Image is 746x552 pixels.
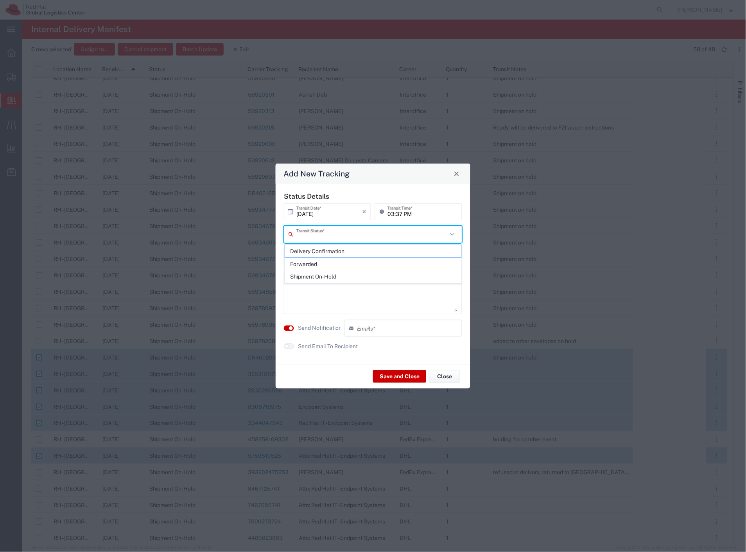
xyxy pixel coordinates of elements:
[451,168,462,179] button: Close
[285,258,462,270] span: Forwarded
[298,324,341,332] agx-label: Send Notification
[362,205,366,218] i: ×
[284,168,350,179] h4: Add New Tracking
[298,342,358,351] label: Send Email To Recipient
[284,192,462,200] h5: Status Details
[298,324,342,332] label: Send Notification
[285,271,462,283] span: Shipment On-Hold
[285,245,462,257] span: Delivery Confirmation
[373,370,426,383] button: Save and Close
[429,370,460,383] button: Close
